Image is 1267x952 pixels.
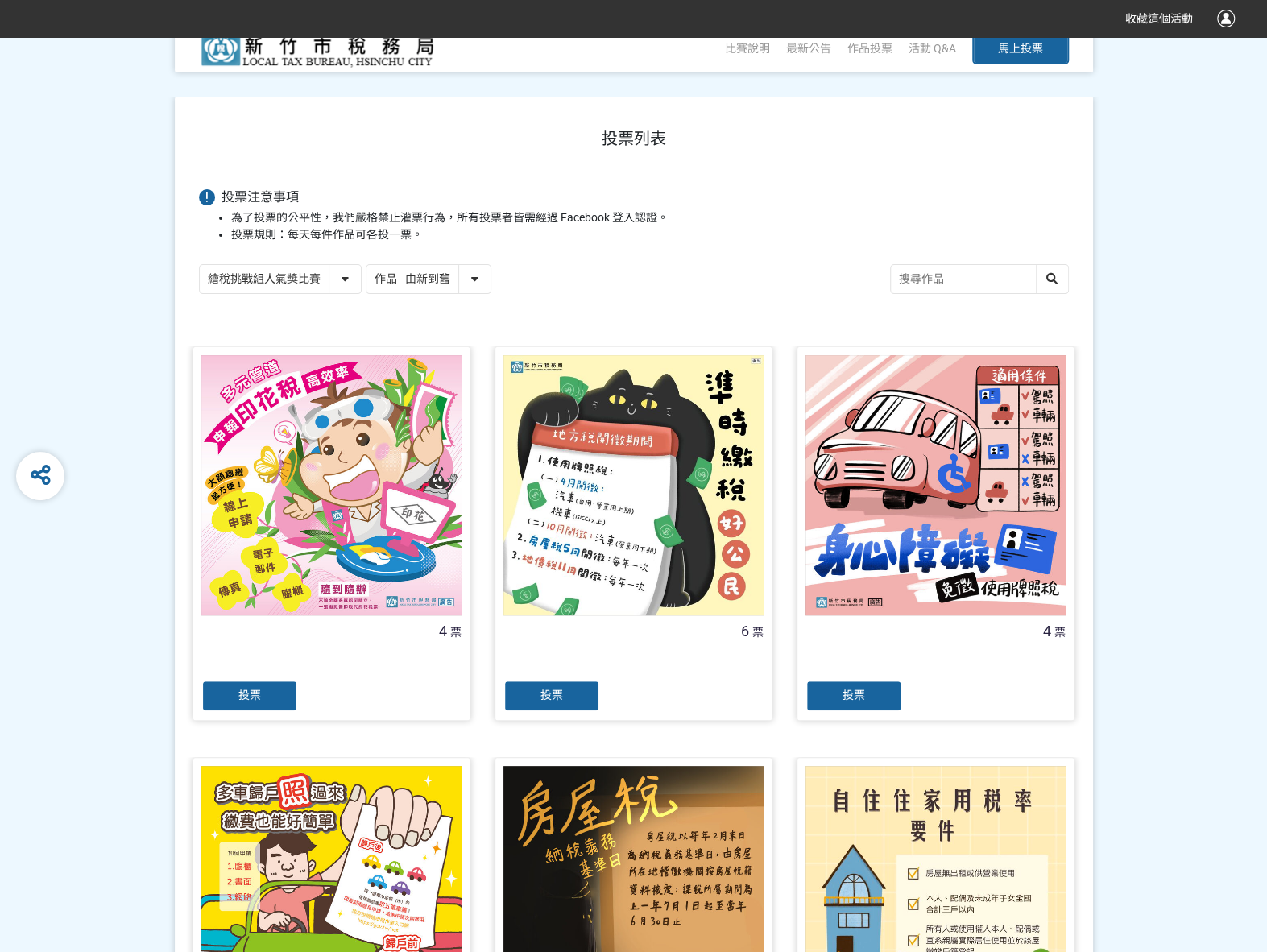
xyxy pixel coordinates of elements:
[1054,626,1066,639] span: 票
[193,346,470,721] a: 4票投票
[725,42,770,55] a: 比賽說明
[909,42,956,55] a: 活動 Q&A
[238,689,261,702] span: 投票
[231,209,1069,226] li: 為了投票的公平性，我們嚴格禁止灌票行為，所有投票者皆需經過 Facebook 登入認證。
[495,346,772,721] a: 6票投票
[199,129,1069,148] h1: 投票列表
[998,42,1043,55] span: 馬上投票
[891,265,1068,293] input: 搜尋作品
[1043,623,1051,639] span: 4
[752,626,764,639] span: 票
[199,28,441,68] img: 好竹意租稅圖卡創作比賽
[786,42,831,55] a: 最新公告
[797,346,1074,721] a: 4票投票
[540,689,563,702] span: 投票
[847,42,892,55] span: 作品投票
[450,626,462,639] span: 票
[843,689,865,702] span: 投票
[231,226,1069,243] li: 投票規則：每天每件作品可各投一票。
[222,189,299,205] span: 投票注意事項
[972,32,1069,64] button: 馬上投票
[1125,12,1193,25] span: 收藏這個活動
[741,623,749,639] span: 6
[439,623,447,639] span: 4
